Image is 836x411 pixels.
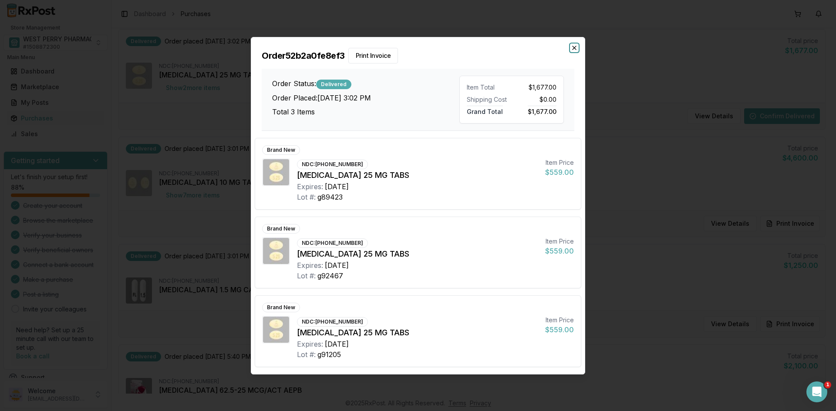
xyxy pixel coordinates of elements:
div: g92467 [317,271,343,281]
div: Brand New [262,224,300,234]
div: Item Price [545,158,574,167]
h3: Total 3 Items [272,107,459,117]
div: Lot #: [297,192,316,202]
div: $0.00 [515,95,556,104]
div: $559.00 [545,246,574,256]
div: g89423 [317,192,343,202]
div: [DATE] [325,339,349,349]
div: [MEDICAL_DATA] 25 MG TABS [297,169,538,181]
span: $1,677.00 [529,83,556,92]
h3: Order Placed: [DATE] 3:02 PM [272,93,459,103]
h2: Order 52b2a0fe8ef3 [262,48,574,63]
div: $559.00 [545,167,574,177]
div: Lot #: [297,349,316,360]
img: Jardiance 25 MG TABS [263,238,289,264]
div: Brand New [262,145,300,155]
div: Item Price [545,316,574,324]
div: Expires: [297,181,323,192]
div: NDC: [PHONE_NUMBER] [297,317,368,327]
span: $1,677.00 [528,106,556,115]
iframe: Intercom live chat [806,381,827,402]
button: Print Invoice [348,48,398,63]
div: [DATE] [325,181,349,192]
img: Jardiance 25 MG TABS [263,159,289,185]
div: NDC: [PHONE_NUMBER] [297,238,368,248]
span: 1 [824,381,831,388]
div: [DATE] [325,260,349,271]
img: Jardiance 25 MG TABS [263,317,289,343]
div: g91205 [317,349,341,360]
div: Lot #: [297,271,316,281]
span: Grand Total [467,106,503,115]
div: Expires: [297,260,323,271]
div: [MEDICAL_DATA] 25 MG TABS [297,327,538,339]
div: Item Price [545,237,574,246]
div: [MEDICAL_DATA] 25 MG TABS [297,248,538,260]
div: Shipping Cost [467,95,508,104]
div: NDC: [PHONE_NUMBER] [297,160,368,169]
div: $559.00 [545,324,574,335]
div: Delivered [316,80,351,89]
div: Item Total [467,83,508,92]
div: Brand New [262,303,300,312]
div: Expires: [297,339,323,349]
h3: Order Status: [272,78,459,89]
